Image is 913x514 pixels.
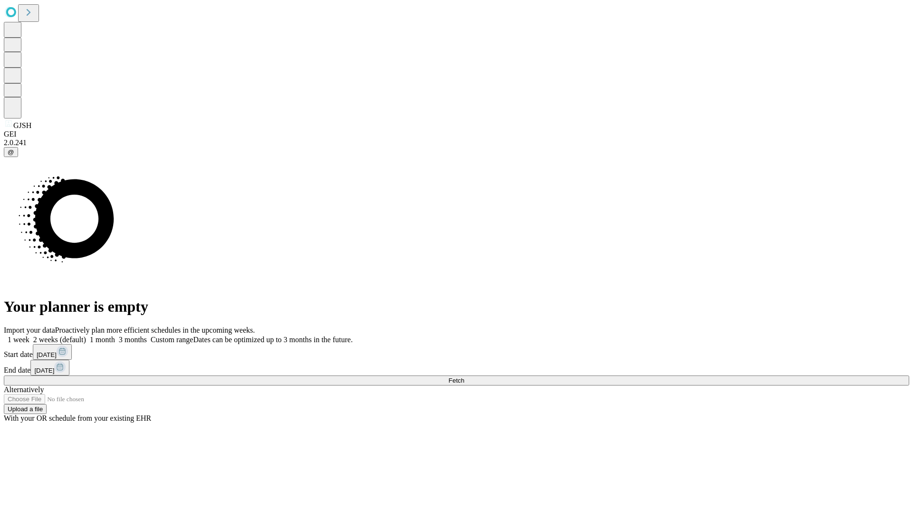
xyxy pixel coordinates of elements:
span: GJSH [13,121,31,129]
span: [DATE] [37,351,57,358]
button: [DATE] [33,344,72,360]
span: Custom range [151,336,193,344]
span: Import your data [4,326,55,334]
span: 3 months [119,336,147,344]
span: 2 weeks (default) [33,336,86,344]
span: Proactively plan more efficient schedules in the upcoming weeks. [55,326,255,334]
h1: Your planner is empty [4,298,909,316]
span: 1 month [90,336,115,344]
div: 2.0.241 [4,138,909,147]
span: Alternatively [4,385,44,394]
button: Fetch [4,376,909,385]
button: @ [4,147,18,157]
button: Upload a file [4,404,47,414]
span: [DATE] [34,367,54,374]
div: End date [4,360,909,376]
span: With your OR schedule from your existing EHR [4,414,151,422]
div: Start date [4,344,909,360]
span: Fetch [448,377,464,384]
button: [DATE] [30,360,69,376]
div: GEI [4,130,909,138]
span: 1 week [8,336,29,344]
span: @ [8,148,14,156]
span: Dates can be optimized up to 3 months in the future. [193,336,352,344]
